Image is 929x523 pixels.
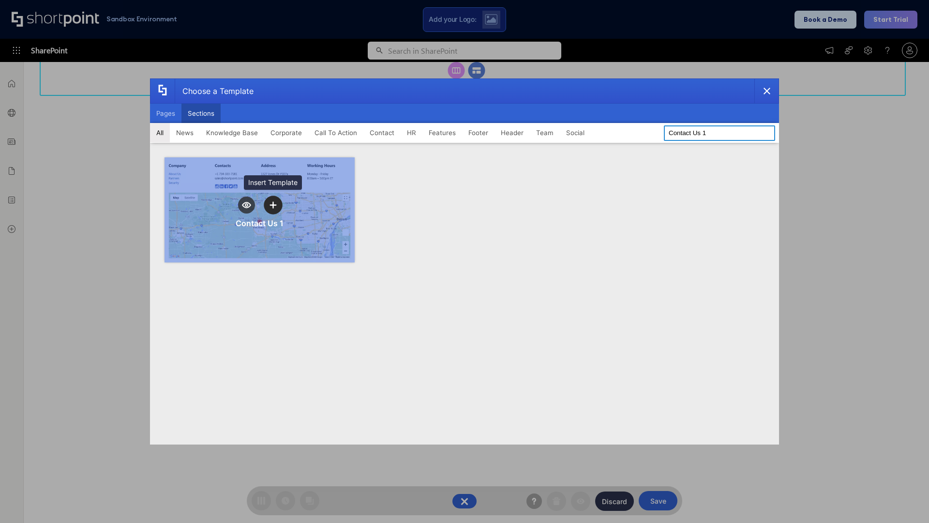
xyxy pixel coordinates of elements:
[401,123,422,142] button: HR
[181,104,221,123] button: Sections
[494,123,530,142] button: Header
[308,123,363,142] button: Call To Action
[560,123,591,142] button: Social
[264,123,308,142] button: Corporate
[462,123,494,142] button: Footer
[170,123,200,142] button: News
[236,218,284,228] div: Contact Us 1
[881,477,929,523] iframe: Chat Widget
[664,125,775,141] input: Search
[150,123,170,142] button: All
[150,78,779,445] div: template selector
[175,79,254,103] div: Choose a Template
[422,123,462,142] button: Features
[150,104,181,123] button: Pages
[530,123,560,142] button: Team
[363,123,401,142] button: Contact
[200,123,264,142] button: Knowledge Base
